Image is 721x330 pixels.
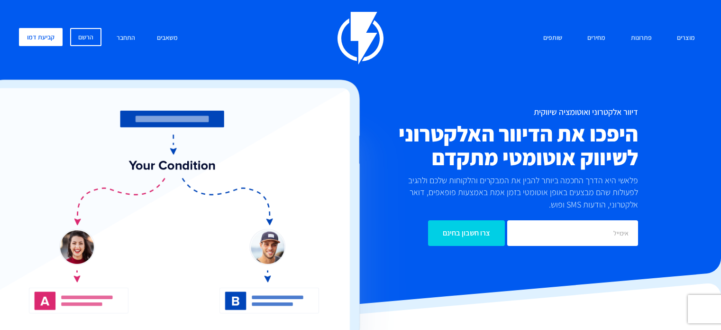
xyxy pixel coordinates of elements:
a: משאבים [150,28,185,48]
h1: דיוור אלקטרוני ואוטומציה שיווקית [310,107,638,117]
a: הרשם [70,28,101,46]
p: פלאשי היא הדרך החכמה ביותר להבין את המבקרים והלקוחות שלכם ולהגיב לפעולות שהם מבצעים באופן אוטומטי... [396,174,638,211]
input: אימייל [507,220,638,246]
a: שותפים [536,28,569,48]
input: צרו חשבון בחינם [428,220,505,246]
a: מחירים [580,28,612,48]
a: קביעת דמו [19,28,63,46]
a: מוצרים [670,28,702,48]
h2: היפכו את הדיוור האלקטרוני לשיווק אוטומטי מתקדם [310,122,638,169]
a: פתרונות [624,28,659,48]
a: התחבר [110,28,142,48]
